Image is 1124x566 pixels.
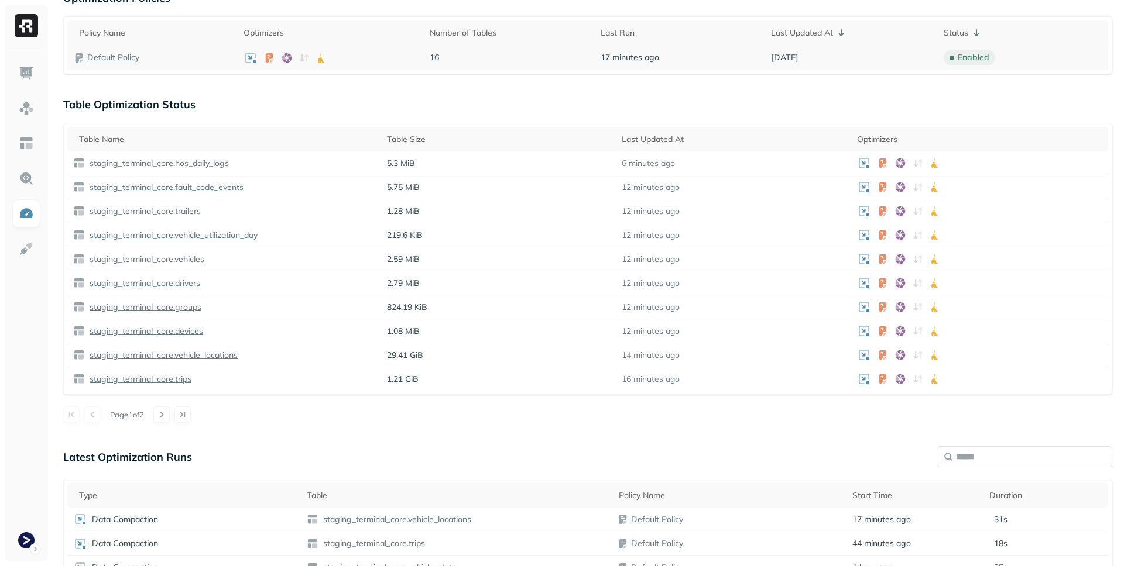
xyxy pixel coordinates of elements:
[852,538,911,549] span: 44 minutes ago
[622,206,680,217] p: 12 minutes ago
[85,350,238,361] a: staging_terminal_core.vehicle_locations
[321,538,425,549] p: staging_terminal_core.trips
[387,278,611,289] p: 2.79 MiB
[857,134,1102,145] div: Optimizers
[622,134,845,145] div: Last Updated At
[73,229,85,241] img: table
[387,134,611,145] div: Table Size
[387,302,611,313] p: 824.19 KiB
[387,206,611,217] p: 1.28 MiB
[622,158,675,169] p: 6 minutes ago
[73,181,85,193] img: table
[989,490,1102,501] div: Duration
[244,27,418,39] div: Optimizers
[387,374,611,385] p: 1.21 GiB
[79,27,232,39] div: Policy Name
[87,52,139,63] a: Default Policy
[19,241,34,256] img: Integrations
[92,514,158,525] p: Data Compaction
[601,52,659,63] span: 17 minutes ago
[87,230,258,241] p: staging_terminal_core.vehicle_utilization_day
[307,538,318,550] img: table
[87,302,201,313] p: staging_terminal_core.groups
[852,490,978,501] div: Start Time
[85,278,200,289] a: staging_terminal_core.drivers
[87,278,200,289] p: staging_terminal_core.drivers
[307,490,606,501] div: Table
[307,513,318,525] img: table
[87,158,229,169] p: staging_terminal_core.hos_daily_logs
[622,326,680,337] p: 12 minutes ago
[73,253,85,265] img: table
[79,490,295,501] div: Type
[944,26,1102,40] div: Status
[387,158,611,169] p: 5.3 MiB
[619,490,841,501] div: Policy Name
[387,326,611,337] p: 1.08 MiB
[771,26,932,40] div: Last Updated At
[87,326,203,337] p: staging_terminal_core.devices
[994,538,1008,549] p: 18s
[79,134,375,145] div: Table Name
[622,230,680,241] p: 12 minutes ago
[958,52,989,63] p: enabled
[771,52,799,63] span: [DATE]
[73,325,85,337] img: table
[387,182,611,193] p: 5.75 MiB
[85,302,201,313] a: staging_terminal_core.groups
[73,205,85,217] img: table
[622,350,680,361] p: 14 minutes ago
[387,230,611,241] p: 219.6 KiB
[387,254,611,265] p: 2.59 MiB
[321,514,471,525] p: staging_terminal_core.vehicle_locations
[430,52,588,63] p: 16
[622,302,680,313] p: 12 minutes ago
[73,373,85,385] img: table
[631,538,683,548] a: Default Policy
[622,182,680,193] p: 12 minutes ago
[92,538,158,549] p: Data Compaction
[19,65,34,81] img: Dashboard
[85,326,203,337] a: staging_terminal_core.devices
[85,158,229,169] a: staging_terminal_core.hos_daily_logs
[63,450,192,464] p: Latest Optimization Runs
[19,206,34,221] img: Optimization
[85,182,244,193] a: staging_terminal_core.fault_code_events
[110,409,144,420] p: Page 1 of 2
[387,350,611,361] p: 29.41 GiB
[852,514,911,525] span: 17 minutes ago
[85,254,204,265] a: staging_terminal_core.vehicles
[87,254,204,265] p: staging_terminal_core.vehicles
[85,230,258,241] a: staging_terminal_core.vehicle_utilization_day
[318,538,425,549] a: staging_terminal_core.trips
[73,301,85,313] img: table
[85,206,201,217] a: staging_terminal_core.trailers
[19,136,34,151] img: Asset Explorer
[15,14,38,37] img: Ryft
[622,254,680,265] p: 12 minutes ago
[622,374,680,385] p: 16 minutes ago
[601,27,759,39] div: Last Run
[87,206,201,217] p: staging_terminal_core.trailers
[87,374,191,385] p: staging_terminal_core.trips
[87,350,238,361] p: staging_terminal_core.vehicle_locations
[87,182,244,193] p: staging_terminal_core.fault_code_events
[63,98,1112,111] p: Table Optimization Status
[994,514,1008,525] p: 31s
[19,101,34,116] img: Assets
[73,157,85,169] img: table
[85,374,191,385] a: staging_terminal_core.trips
[19,171,34,186] img: Query Explorer
[631,514,683,524] a: Default Policy
[622,278,680,289] p: 12 minutes ago
[18,532,35,548] img: Terminal Staging
[73,349,85,361] img: table
[73,277,85,289] img: table
[430,27,588,39] div: Number of Tables
[318,514,471,525] a: staging_terminal_core.vehicle_locations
